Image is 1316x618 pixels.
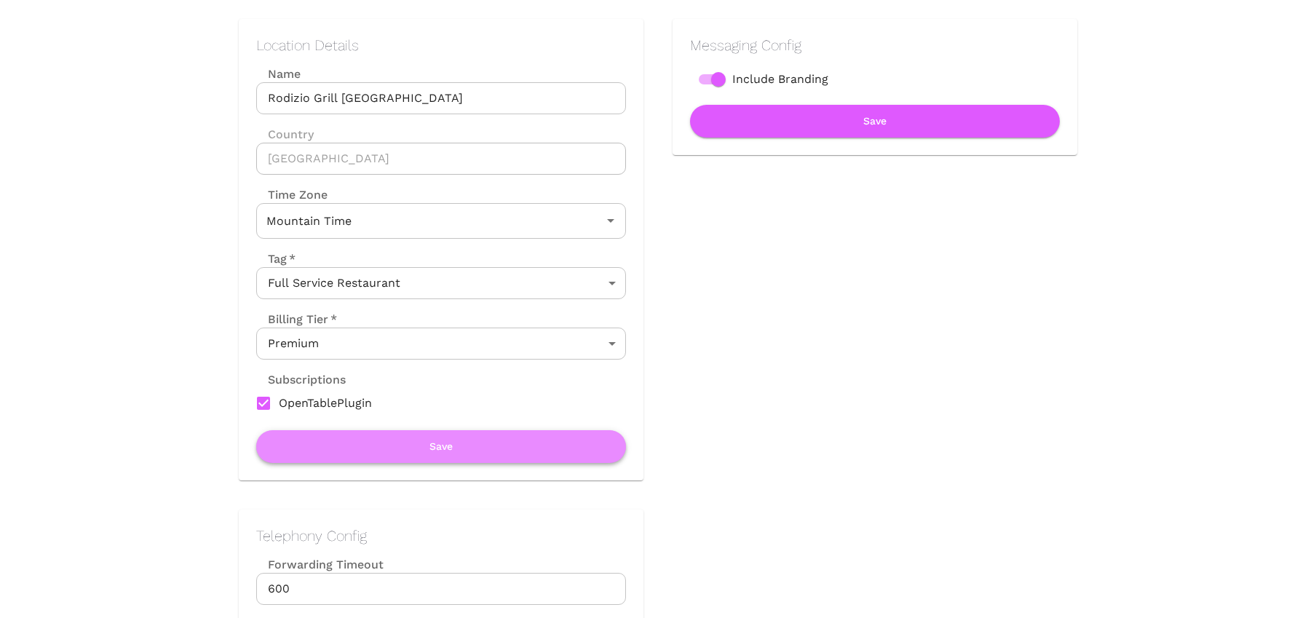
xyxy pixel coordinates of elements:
[256,250,296,267] label: Tag
[256,66,626,82] label: Name
[256,267,626,299] div: Full Service Restaurant
[256,311,337,328] label: Billing Tier
[256,36,626,54] h2: Location Details
[600,210,621,231] button: Open
[256,186,626,203] label: Time Zone
[690,105,1060,138] button: Save
[279,395,372,412] span: OpenTablePlugin
[256,527,626,544] h2: Telephony Config
[256,126,626,143] label: Country
[690,36,1060,54] h2: Messaging Config
[256,556,626,573] label: Forwarding Timeout
[256,371,346,388] label: Subscriptions
[256,430,626,463] button: Save
[732,71,828,88] span: Include Branding
[256,328,626,360] div: Premium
